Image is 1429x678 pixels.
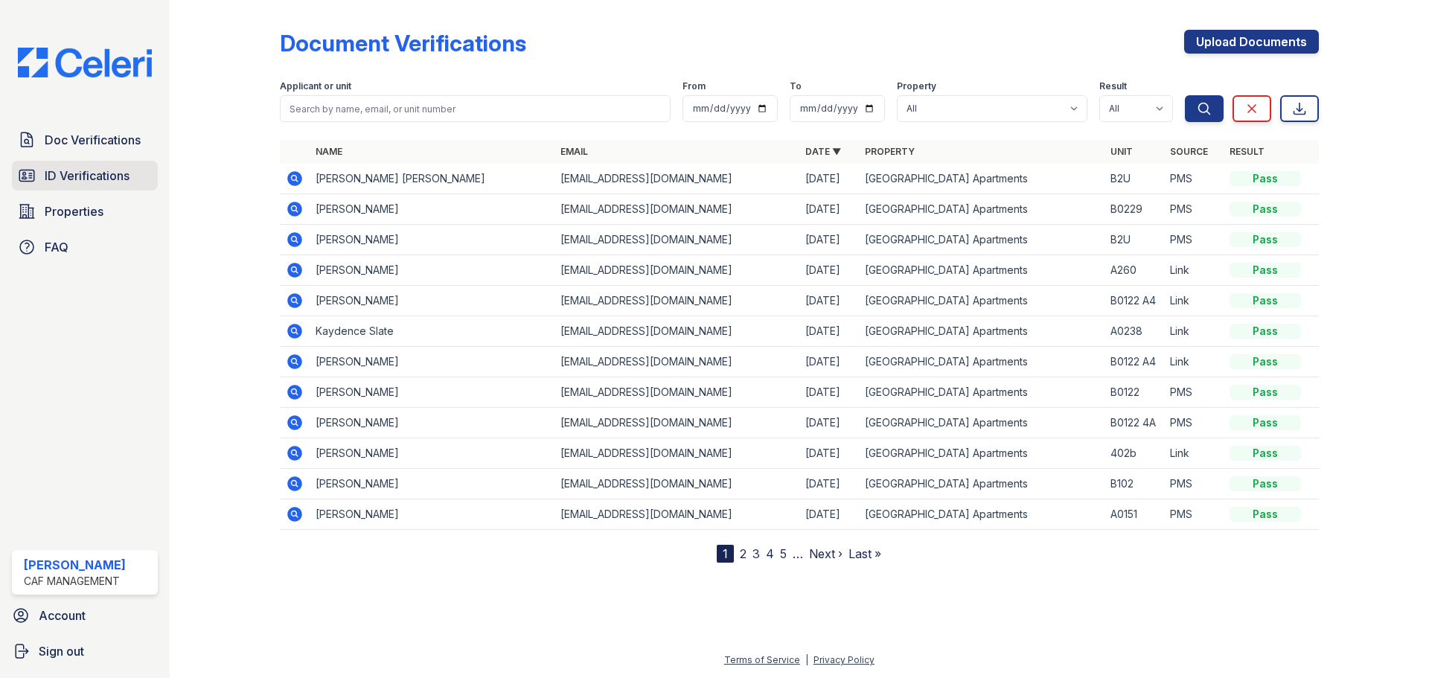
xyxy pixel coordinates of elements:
div: Pass [1230,171,1301,186]
td: [GEOGRAPHIC_DATA] Apartments [859,286,1104,316]
td: [GEOGRAPHIC_DATA] Apartments [859,469,1104,499]
td: [GEOGRAPHIC_DATA] Apartments [859,438,1104,469]
td: B2U [1104,164,1164,194]
td: [EMAIL_ADDRESS][DOMAIN_NAME] [554,499,799,530]
span: ID Verifications [45,167,130,185]
div: Pass [1230,263,1301,278]
a: Source [1170,146,1208,157]
td: Link [1164,286,1224,316]
td: PMS [1164,408,1224,438]
label: To [790,80,802,92]
div: Pass [1230,232,1301,247]
a: FAQ [12,232,158,262]
td: A0151 [1104,499,1164,530]
div: Pass [1230,354,1301,369]
td: B0122 [1104,377,1164,408]
div: Pass [1230,446,1301,461]
td: [DATE] [799,286,859,316]
td: [PERSON_NAME] [310,499,554,530]
td: [PERSON_NAME] [310,255,554,286]
div: Pass [1230,293,1301,308]
td: [EMAIL_ADDRESS][DOMAIN_NAME] [554,164,799,194]
a: Sign out [6,636,164,666]
a: Terms of Service [724,654,800,665]
a: Upload Documents [1184,30,1319,54]
td: Kaydence Slate [310,316,554,347]
td: [PERSON_NAME] [310,408,554,438]
td: [GEOGRAPHIC_DATA] Apartments [859,408,1104,438]
td: [GEOGRAPHIC_DATA] Apartments [859,255,1104,286]
a: 4 [766,546,774,561]
span: Doc Verifications [45,131,141,149]
a: 3 [752,546,760,561]
td: [EMAIL_ADDRESS][DOMAIN_NAME] [554,194,799,225]
td: [EMAIL_ADDRESS][DOMAIN_NAME] [554,347,799,377]
a: Privacy Policy [813,654,875,665]
td: A0238 [1104,316,1164,347]
td: PMS [1164,469,1224,499]
td: [DATE] [799,347,859,377]
a: 2 [740,546,747,561]
td: B102 [1104,469,1164,499]
td: [EMAIL_ADDRESS][DOMAIN_NAME] [554,469,799,499]
span: Sign out [39,642,84,660]
td: [GEOGRAPHIC_DATA] Apartments [859,347,1104,377]
td: Link [1164,438,1224,469]
td: [GEOGRAPHIC_DATA] Apartments [859,164,1104,194]
a: Email [560,146,588,157]
span: Properties [45,202,103,220]
td: B0122 4A [1104,408,1164,438]
td: [GEOGRAPHIC_DATA] Apartments [859,225,1104,255]
div: Pass [1230,202,1301,217]
span: … [793,545,803,563]
td: [DATE] [799,499,859,530]
td: B0122 A4 [1104,286,1164,316]
a: Doc Verifications [12,125,158,155]
td: [EMAIL_ADDRESS][DOMAIN_NAME] [554,408,799,438]
div: Pass [1230,476,1301,491]
a: Date ▼ [805,146,841,157]
td: [EMAIL_ADDRESS][DOMAIN_NAME] [554,438,799,469]
td: [DATE] [799,225,859,255]
div: Pass [1230,415,1301,430]
label: Result [1099,80,1127,92]
td: [DATE] [799,408,859,438]
td: [PERSON_NAME] [310,347,554,377]
td: PMS [1164,377,1224,408]
a: Next › [809,546,843,561]
td: [DATE] [799,438,859,469]
td: B0122 A4 [1104,347,1164,377]
td: [GEOGRAPHIC_DATA] Apartments [859,194,1104,225]
td: PMS [1164,225,1224,255]
td: [GEOGRAPHIC_DATA] Apartments [859,316,1104,347]
span: Account [39,607,86,624]
td: [PERSON_NAME] [PERSON_NAME] [310,164,554,194]
td: [DATE] [799,194,859,225]
td: [DATE] [799,469,859,499]
div: 1 [717,545,734,563]
div: Pass [1230,507,1301,522]
div: CAF Management [24,574,126,589]
td: [PERSON_NAME] [310,194,554,225]
a: Unit [1110,146,1133,157]
td: [EMAIL_ADDRESS][DOMAIN_NAME] [554,225,799,255]
td: A260 [1104,255,1164,286]
td: [PERSON_NAME] [310,377,554,408]
a: Property [865,146,915,157]
td: [PERSON_NAME] [310,225,554,255]
a: Properties [12,196,158,226]
td: B0229 [1104,194,1164,225]
td: PMS [1164,499,1224,530]
a: 5 [780,546,787,561]
td: [EMAIL_ADDRESS][DOMAIN_NAME] [554,377,799,408]
td: [DATE] [799,377,859,408]
td: PMS [1164,194,1224,225]
td: [EMAIL_ADDRESS][DOMAIN_NAME] [554,255,799,286]
td: 402b [1104,438,1164,469]
td: [GEOGRAPHIC_DATA] Apartments [859,377,1104,408]
label: Applicant or unit [280,80,351,92]
td: [DATE] [799,164,859,194]
div: Pass [1230,324,1301,339]
td: Link [1164,255,1224,286]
